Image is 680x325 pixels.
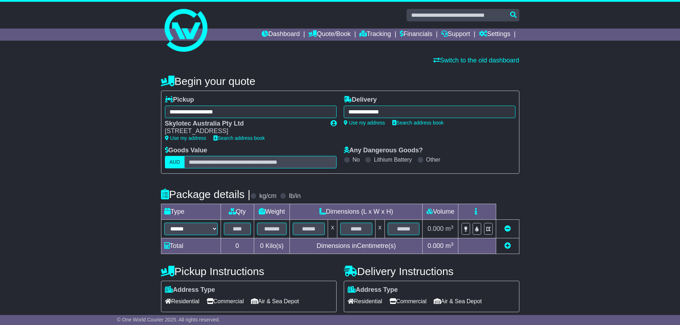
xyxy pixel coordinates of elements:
[165,286,215,294] label: Address Type
[344,265,519,277] h4: Delivery Instructions
[165,147,207,154] label: Goods Value
[254,204,290,220] td: Weight
[165,296,200,307] span: Residential
[254,238,290,254] td: Kilo(s)
[221,204,254,220] td: Qty
[375,220,384,238] td: x
[353,156,360,163] label: No
[308,29,351,41] a: Quote/Book
[165,135,206,141] a: Use my address
[428,225,444,232] span: 0.000
[262,29,300,41] a: Dashboard
[434,296,482,307] span: Air & Sea Depot
[400,29,432,41] a: Financials
[374,156,412,163] label: Lithium Battery
[445,242,454,249] span: m
[213,135,265,141] a: Search address book
[451,242,454,247] sup: 3
[392,120,444,126] a: Search address book
[441,29,470,41] a: Support
[161,238,221,254] td: Total
[161,204,221,220] td: Type
[165,96,194,104] label: Pickup
[289,192,301,200] label: lb/in
[290,238,423,254] td: Dimensions in Centimetre(s)
[348,296,382,307] span: Residential
[344,96,377,104] label: Delivery
[344,120,385,126] a: Use my address
[348,286,398,294] label: Address Type
[161,265,337,277] h4: Pickup Instructions
[161,188,251,200] h4: Package details |
[117,317,220,323] span: © One World Courier 2025. All rights reserved.
[426,156,440,163] label: Other
[344,147,423,154] label: Any Dangerous Goods?
[479,29,510,41] a: Settings
[161,75,519,87] h4: Begin your quote
[260,242,263,249] span: 0
[445,225,454,232] span: m
[504,225,511,232] a: Remove this item
[290,204,423,220] td: Dimensions (L x W x H)
[433,57,519,64] a: Switch to the old dashboard
[451,224,454,230] sup: 3
[207,296,244,307] span: Commercial
[423,204,458,220] td: Volume
[165,120,323,128] div: Skylotec Australia Pty Ltd
[165,127,323,135] div: [STREET_ADDRESS]
[165,156,185,168] label: AUD
[389,296,427,307] span: Commercial
[428,242,444,249] span: 0.000
[504,242,511,249] a: Add new item
[359,29,391,41] a: Tracking
[259,192,276,200] label: kg/cm
[328,220,337,238] td: x
[221,238,254,254] td: 0
[251,296,299,307] span: Air & Sea Depot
